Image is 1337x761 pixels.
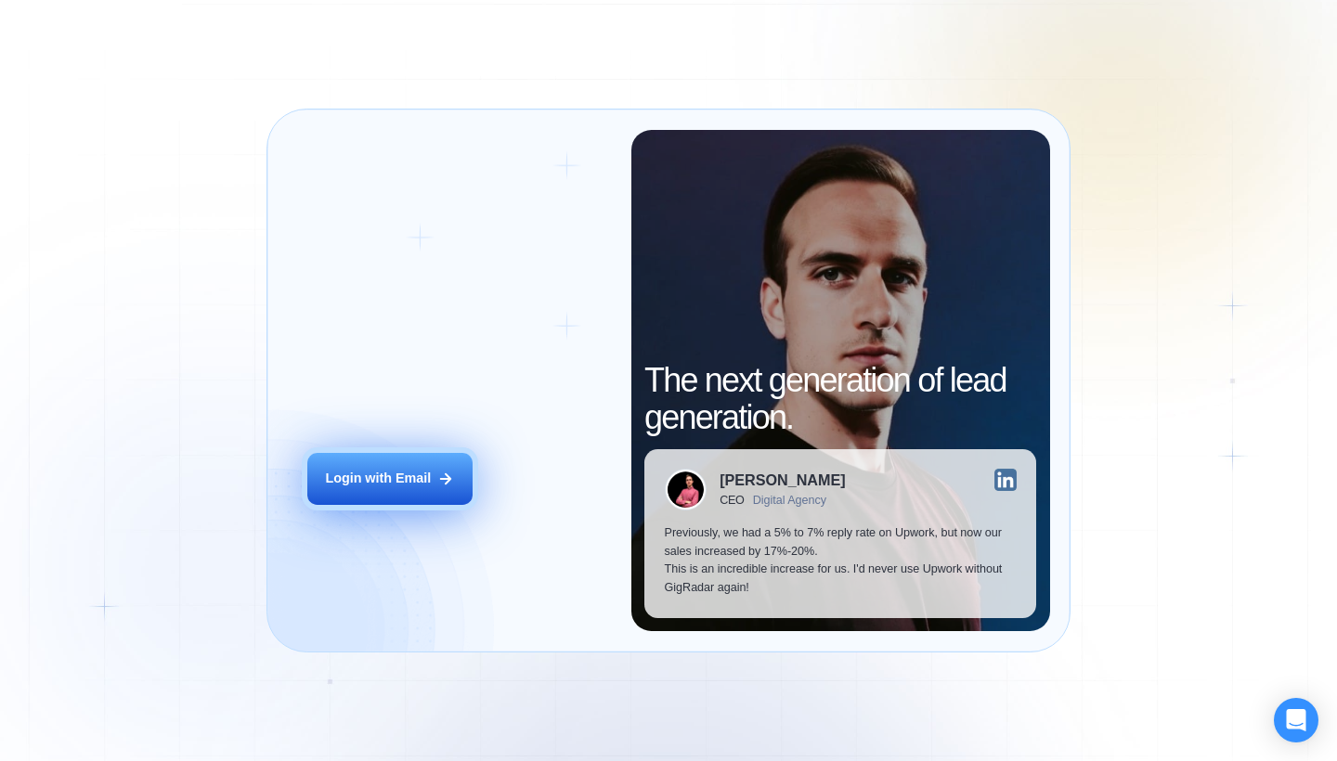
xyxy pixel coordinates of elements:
div: Login with Email [325,470,431,488]
div: CEO [720,494,745,507]
div: [PERSON_NAME] [720,472,845,487]
div: Digital Agency [753,494,826,507]
p: Previously, we had a 5% to 7% reply rate on Upwork, but now our sales increased by 17%-20%. This ... [665,524,1017,598]
div: Open Intercom Messenger [1274,698,1318,742]
h2: The next generation of lead generation. [644,362,1036,435]
button: Login with Email [307,453,473,505]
